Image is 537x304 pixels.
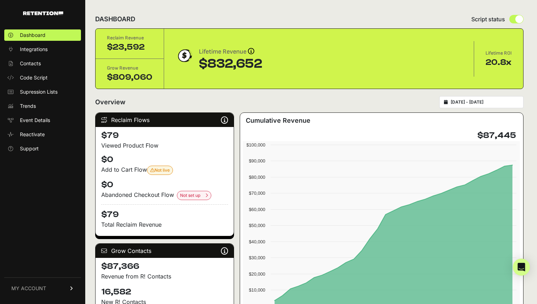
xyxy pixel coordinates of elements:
span: Not live [150,167,170,173]
div: Add to Cart Flow [101,165,228,175]
div: Abandoned Checkout Flow [101,190,228,200]
h4: $0 [101,179,228,190]
div: Viewed Product Flow [101,141,228,150]
div: $832,652 [199,57,262,71]
span: Dashboard [20,32,45,39]
span: Trends [20,103,36,110]
span: Support [20,145,39,152]
a: Code Script [4,72,81,83]
text: $40,000 [249,239,265,244]
h4: 16,582 [101,286,228,298]
text: $70,000 [249,190,265,196]
h4: $79 [101,204,228,220]
span: Code Script [20,74,48,81]
a: MY ACCOUNT [4,277,81,299]
a: Supression Lists [4,86,81,98]
h4: $0 [101,154,228,165]
div: $23,592 [107,42,152,53]
span: Reactivate [20,131,45,138]
text: $30,000 [249,255,265,260]
h3: Cumulative Revenue [246,116,310,126]
div: Grow Contacts [96,244,234,258]
div: 20.8x [486,57,512,68]
p: Revenue from R! Contacts [101,272,228,281]
span: Event Details [20,117,50,124]
div: Open Intercom Messenger [513,259,530,276]
div: Lifetime Revenue [199,47,262,57]
p: Total Reclaim Revenue [101,220,228,229]
a: Reactivate [4,129,81,140]
a: Contacts [4,58,81,69]
a: Dashboard [4,29,81,41]
span: Supression Lists [20,88,58,95]
text: $100,000 [246,142,265,148]
text: $60,000 [249,207,265,212]
div: Reclaim Flows [96,113,234,127]
text: $50,000 [249,223,265,228]
text: $80,000 [249,175,265,180]
img: Retention.com [23,11,63,15]
span: Integrations [20,46,48,53]
h2: DASHBOARD [95,14,135,24]
h4: $87,366 [101,261,228,272]
span: Contacts [20,60,41,67]
text: $10,000 [249,287,265,293]
a: Integrations [4,44,81,55]
h2: Overview [95,97,125,107]
span: MY ACCOUNT [11,285,46,292]
div: Reclaim Revenue [107,34,152,42]
div: $809,060 [107,72,152,83]
a: Event Details [4,115,81,126]
a: Support [4,143,81,154]
h4: $87,445 [477,130,516,141]
text: $90,000 [249,158,265,164]
h4: $79 [101,130,228,141]
img: dollar-coin-05c43ed7efb7bc0c12610022525b4bbbb207c7efeef5aecc26f025e68dcafac9.png [175,47,193,65]
text: $20,000 [249,271,265,277]
div: Grow Revenue [107,65,152,72]
div: Lifetime ROI [486,50,512,57]
a: Trends [4,100,81,112]
span: Script status [471,15,505,23]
